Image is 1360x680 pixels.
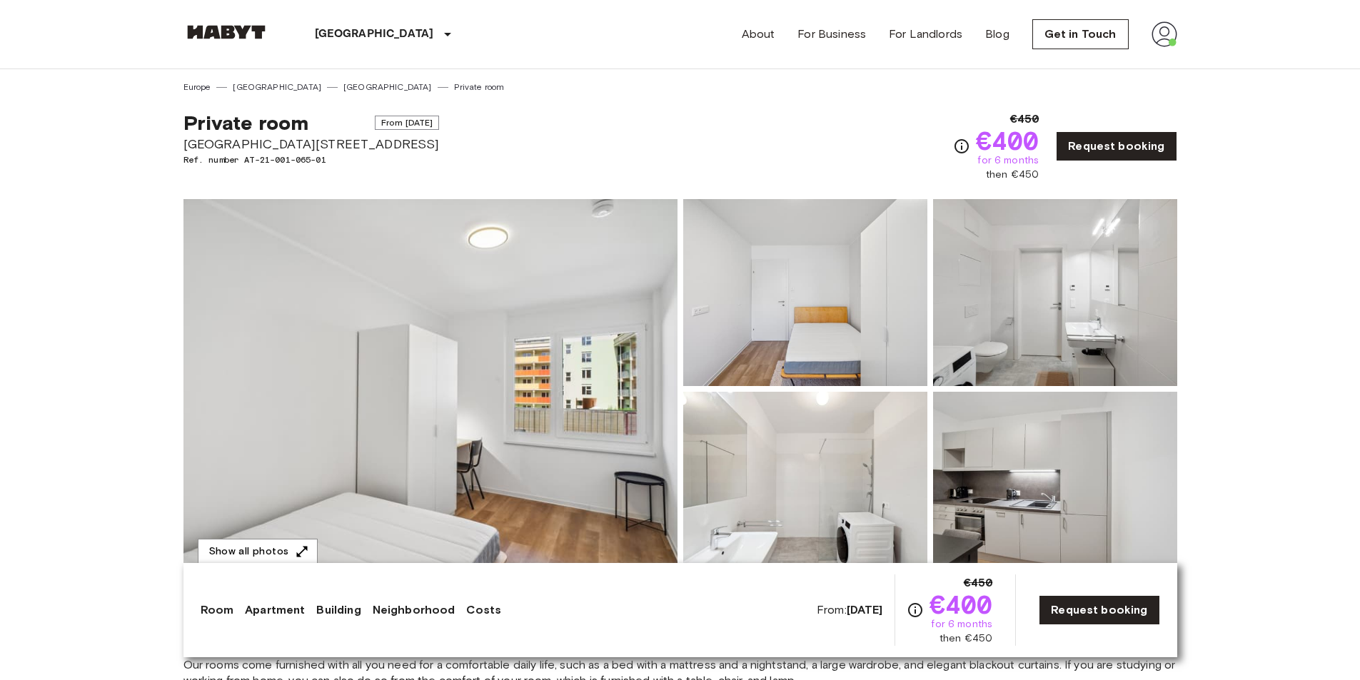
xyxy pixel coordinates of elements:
img: Marketing picture of unit AT-21-001-065-01 [183,199,678,579]
a: Request booking [1039,595,1159,625]
span: From: [817,602,883,618]
a: [GEOGRAPHIC_DATA] [233,81,321,93]
span: Ref. number AT-21-001-065-01 [183,153,440,166]
svg: Check cost overview for full price breakdown. Please note that discounts apply to new joiners onl... [907,602,924,619]
a: Blog [985,26,1009,43]
img: Picture of unit AT-21-001-065-01 [933,199,1177,386]
img: Picture of unit AT-21-001-065-01 [683,392,927,579]
a: Building [316,602,361,619]
span: From [DATE] [375,116,440,130]
span: then €450 [986,168,1039,182]
a: Request booking [1056,131,1177,161]
a: Costs [466,602,501,619]
span: [GEOGRAPHIC_DATA][STREET_ADDRESS] [183,135,440,153]
span: for 6 months [931,617,992,631]
a: Get in Touch [1032,19,1129,49]
a: For Business [797,26,866,43]
img: Habyt [183,25,269,39]
span: €400 [930,592,993,617]
img: Picture of unit AT-21-001-065-01 [933,392,1177,579]
svg: Check cost overview for full price breakdown. Please note that discounts apply to new joiners onl... [953,138,970,155]
a: Europe [183,81,211,93]
button: Show all photos [198,539,318,565]
a: Private room [454,81,505,93]
img: Picture of unit AT-21-001-065-01 [683,199,927,386]
a: [GEOGRAPHIC_DATA] [343,81,432,93]
span: €400 [976,128,1039,153]
b: [DATE] [847,603,883,616]
a: Apartment [245,602,305,619]
a: About [742,26,775,43]
span: Private room [183,111,309,135]
span: for 6 months [977,153,1039,168]
a: Room [201,602,234,619]
span: then €450 [940,631,992,646]
a: For Landlords [889,26,962,43]
span: €450 [964,574,993,592]
p: [GEOGRAPHIC_DATA] [315,26,434,43]
a: Neighborhood [373,602,455,619]
span: €450 [1010,111,1039,128]
img: avatar [1152,21,1177,47]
